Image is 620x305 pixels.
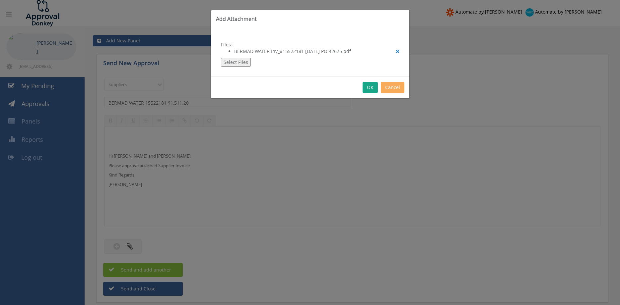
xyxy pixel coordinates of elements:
li: BERMAD WATER Inv_#15522181 [DATE] PO 42675.pdf [234,48,399,55]
button: Select Files [221,58,251,67]
div: Files: [211,28,409,76]
button: Cancel [381,82,404,93]
h3: Add Attachment [216,15,404,23]
button: OK [363,82,378,93]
